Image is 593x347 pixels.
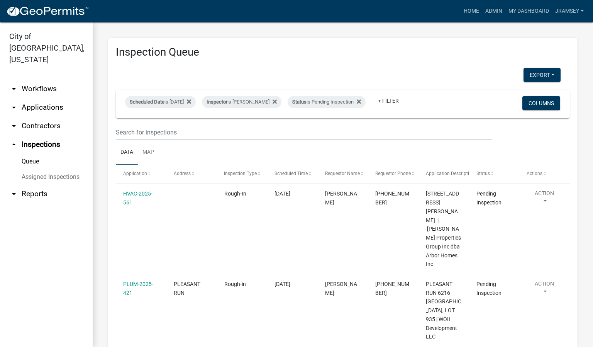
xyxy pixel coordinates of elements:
datatable-header-cell: Scheduled Time [267,165,318,183]
span: 859-628-0506 [375,191,409,206]
a: Map [138,140,159,165]
span: Requestor Phone [375,171,411,176]
datatable-header-cell: Status [469,165,520,183]
datatable-header-cell: Application Description [418,165,469,183]
div: [DATE] [274,189,310,198]
a: jramsey [552,4,587,19]
span: Inspection Type [224,171,257,176]
div: is [DATE] [125,96,196,108]
datatable-header-cell: Address [166,165,217,183]
div: is [PERSON_NAME] [202,96,281,108]
span: PLEASANT RUN [174,281,200,296]
span: Rough-In [224,191,246,197]
button: Export [524,68,561,82]
i: arrow_drop_down [9,121,19,131]
span: Address [174,171,191,176]
datatable-header-cell: Requestor Phone [368,165,418,183]
div: [DATE] [274,280,310,289]
a: Home [461,4,482,19]
a: HVAC-2025-561 [123,191,152,206]
button: Action [527,189,562,209]
i: arrow_drop_down [9,103,19,112]
span: Status [476,171,490,176]
h3: Inspection Queue [116,46,570,59]
input: Search for inspections [116,124,492,140]
a: Data [116,140,138,165]
i: arrow_drop_down [9,189,19,199]
span: Pending Inspection [476,281,502,296]
span: Scheduled Date [130,99,164,105]
a: + Filter [372,94,405,108]
a: Admin [482,4,505,19]
span: PLEASANT RUN 6216 PLEASANT RUN, LOT 935 | WOII Development LLC [426,281,461,340]
span: 7992 Stacy Springs Blvd. | Clayton Properties Group Inc dba Arbor Homes Inc [426,191,461,267]
datatable-header-cell: Actions [519,165,570,183]
span: Inspector [207,99,227,105]
span: Rough-in [224,281,246,287]
span: 502-643-1609 [375,281,409,296]
span: Requestor Name [325,171,360,176]
i: arrow_drop_up [9,140,19,149]
i: arrow_drop_down [9,84,19,94]
button: Columns [522,96,560,110]
a: PLUM-2025-421 [123,281,153,296]
datatable-header-cell: Application [116,165,166,183]
span: Scheduled Time [274,171,308,176]
datatable-header-cell: Requestor Name [318,165,368,183]
span: ROBERT [325,281,357,296]
div: is Pending Inspection [288,96,366,108]
a: My Dashboard [505,4,552,19]
span: Application [123,171,147,176]
span: Pending Inspection [476,191,502,206]
span: Eric Woerner [325,191,357,206]
span: Application Description [426,171,474,176]
datatable-header-cell: Inspection Type [217,165,267,183]
span: Status [292,99,307,105]
button: Action [527,280,562,299]
span: Actions [527,171,542,176]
